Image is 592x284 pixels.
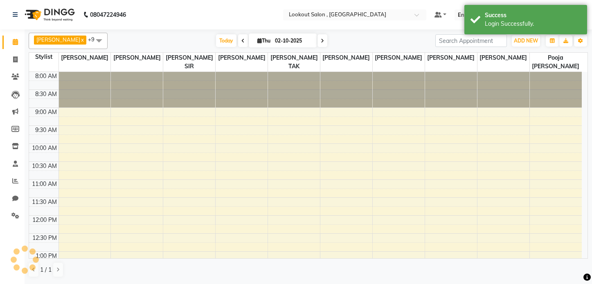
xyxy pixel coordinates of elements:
[111,53,163,63] span: [PERSON_NAME]
[373,53,425,63] span: [PERSON_NAME]
[34,72,59,81] div: 8:00 AM
[163,53,215,72] span: [PERSON_NAME] SIR
[59,53,111,63] span: [PERSON_NAME]
[435,34,507,47] input: Search Appointment
[30,144,59,152] div: 10:00 AM
[30,198,59,206] div: 11:30 AM
[272,35,313,47] input: 2025-10-02
[320,53,372,63] span: [PERSON_NAME]
[512,35,540,47] button: ADD NEW
[40,266,52,274] span: 1 / 1
[485,11,581,20] div: Success
[216,34,236,47] span: Today
[477,53,529,63] span: [PERSON_NAME]
[21,3,77,26] img: logo
[268,53,320,72] span: [PERSON_NAME] TAK
[34,126,59,134] div: 9:30 AM
[34,108,59,116] div: 9:00 AM
[216,53,268,63] span: [PERSON_NAME]
[34,252,59,260] div: 1:00 PM
[90,3,126,26] b: 08047224946
[34,90,59,98] div: 8:30 AM
[255,38,272,44] span: Thu
[485,20,581,28] div: Login Successfully.
[88,36,101,42] span: +9
[514,38,538,44] span: ADD NEW
[80,36,84,43] a: x
[29,53,59,61] div: Stylist
[31,234,59,242] div: 12:30 PM
[36,36,80,43] span: [PERSON_NAME]
[30,162,59,170] div: 10:30 AM
[31,216,59,224] div: 12:00 PM
[530,53,582,72] span: Pooja [PERSON_NAME]
[425,53,477,63] span: [PERSON_NAME]
[30,180,59,188] div: 11:00 AM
